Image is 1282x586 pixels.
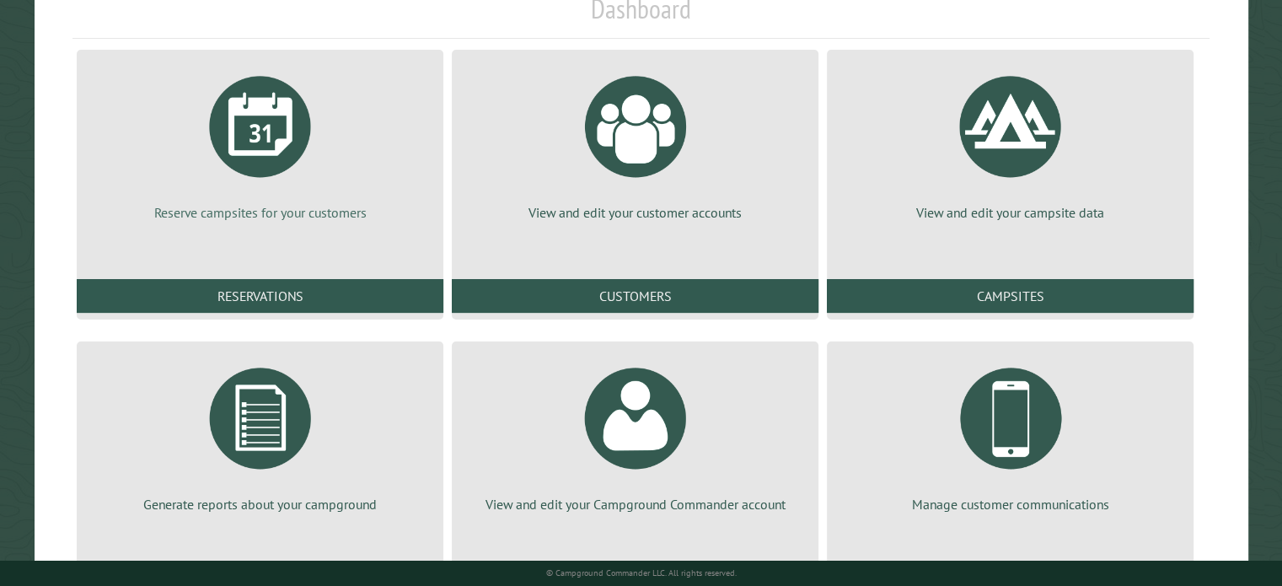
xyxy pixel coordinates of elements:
p: View and edit your campsite data [847,203,1173,222]
p: Reserve campsites for your customers [97,203,423,222]
a: Customers [452,279,818,313]
a: View and edit your customer accounts [472,63,798,222]
a: View and edit your Campground Commander account [472,355,798,513]
a: View and edit your campsite data [847,63,1173,222]
p: View and edit your customer accounts [472,203,798,222]
a: Reserve campsites for your customers [97,63,423,222]
a: Manage customer communications [847,355,1173,513]
p: Generate reports about your campground [97,495,423,513]
a: Reservations [77,279,443,313]
small: © Campground Commander LLC. All rights reserved. [546,567,737,578]
a: Campsites [827,279,1193,313]
p: Manage customer communications [847,495,1173,513]
a: Generate reports about your campground [97,355,423,513]
p: View and edit your Campground Commander account [472,495,798,513]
